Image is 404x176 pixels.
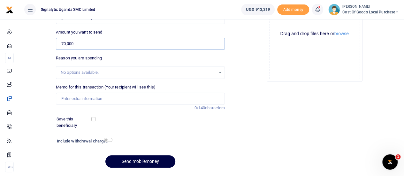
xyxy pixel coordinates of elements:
a: UGX 913,319 [241,4,275,15]
li: Ac [5,162,14,172]
label: Reason you are spending [56,55,102,61]
span: 1 [395,154,400,159]
input: UGX [56,38,225,50]
li: Toup your wallet [277,4,309,15]
a: Add money [277,7,309,11]
button: browse [334,31,349,36]
img: profile-user [328,4,340,15]
iframe: Intercom live chat [382,154,398,170]
label: Memo for this transaction (Your recipient will see this) [56,84,156,90]
span: Cost of Goods Local Purchase [342,9,399,15]
a: profile-user [PERSON_NAME] Cost of Goods Local Purchase [328,4,399,15]
h6: Include withdrawal charges [57,139,110,144]
span: characters [205,105,225,110]
span: UGX 913,319 [246,6,270,13]
a: logo-small logo-large logo-large [6,7,13,12]
button: Send mobilemoney [105,155,175,168]
div: Drag and drop files here or [270,31,360,37]
label: Save this beneficiary [57,116,93,128]
li: Wallet ballance [239,4,277,15]
span: 0/140 [194,105,205,110]
input: Enter extra information [56,93,225,105]
img: logo-small [6,6,13,14]
span: Signalytic Uganda SMC Limited [38,7,98,12]
span: Add money [277,4,309,15]
small: [PERSON_NAME] [342,4,399,10]
li: M [5,53,14,63]
label: Amount you want to send [56,29,102,35]
div: No options available. [61,69,216,76]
